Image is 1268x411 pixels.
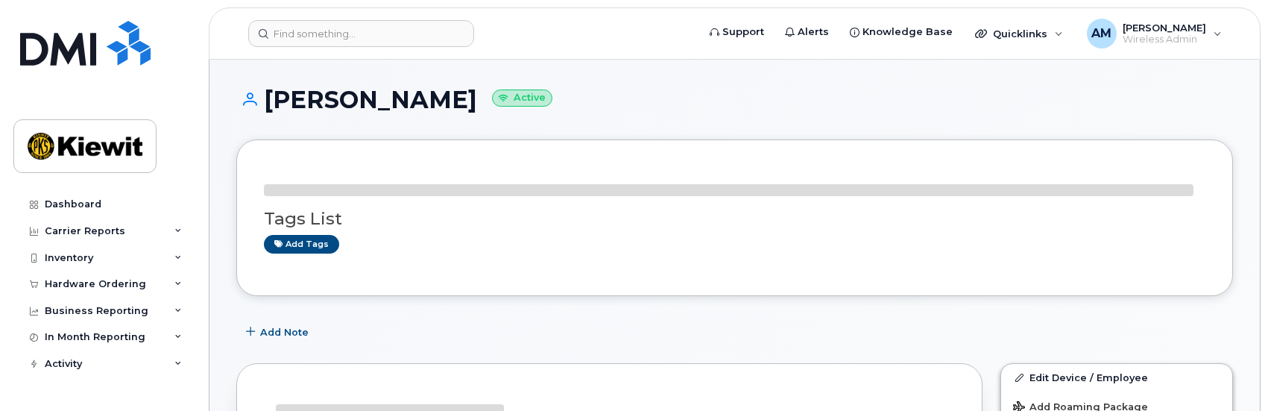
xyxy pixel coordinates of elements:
[236,87,1233,113] h1: [PERSON_NAME]
[260,325,309,339] span: Add Note
[236,319,321,345] button: Add Note
[264,235,339,254] a: Add tags
[264,210,1205,228] h3: Tags List
[492,90,552,107] small: Active
[1001,364,1232,391] a: Edit Device / Employee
